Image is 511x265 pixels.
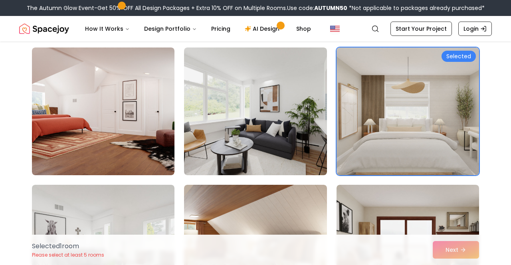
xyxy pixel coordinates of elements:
img: United States [330,24,340,34]
img: Spacejoy Logo [19,21,69,37]
a: Start Your Project [390,22,452,36]
button: Design Portfolio [138,21,203,37]
a: Pricing [205,21,237,37]
a: Shop [290,21,317,37]
div: Selected [442,51,476,62]
div: The Autumn Glow Event-Get 50% OFF All Design Packages + Extra 10% OFF on Multiple Rooms. [27,4,485,12]
p: Selected 1 room [32,241,104,251]
nav: Main [79,21,317,37]
img: Room room-6 [337,47,479,175]
nav: Global [19,16,492,42]
img: Room room-4 [32,47,174,175]
a: Spacejoy [19,21,69,37]
span: Use code: [287,4,347,12]
button: How It Works [79,21,136,37]
b: AUTUMN50 [314,4,347,12]
a: Login [458,22,492,36]
a: AI Design [238,21,288,37]
span: *Not applicable to packages already purchased* [347,4,485,12]
img: Room room-5 [184,47,327,175]
p: Please select at least 5 rooms [32,252,104,258]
